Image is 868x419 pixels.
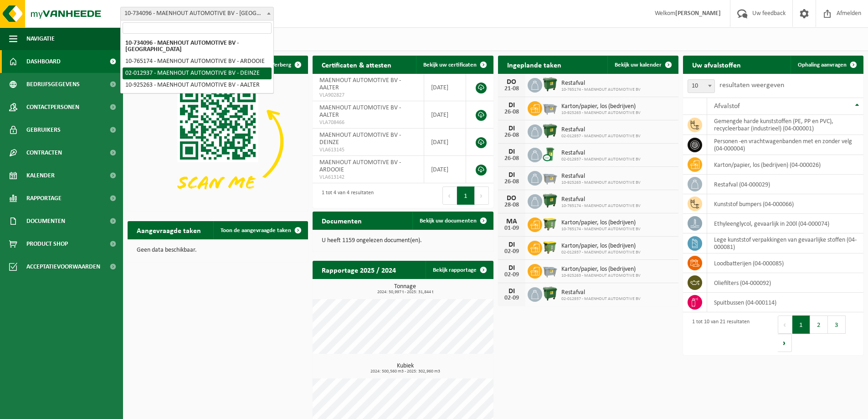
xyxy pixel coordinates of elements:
[123,67,272,79] li: 02-012937 - MAENHOUT AUTOMOTIVE BV - DEINZE
[503,148,521,155] div: DI
[503,202,521,208] div: 28-08
[561,126,641,134] span: Restafval
[688,79,715,93] span: 10
[271,62,291,68] span: Verberg
[313,56,401,73] h2: Certificaten & attesten
[503,248,521,255] div: 02-09
[707,155,863,175] td: karton/papier, los (bedrijven) (04-000026)
[561,173,641,180] span: Restafval
[707,273,863,293] td: oliefilters (04-000092)
[828,316,846,334] button: 3
[675,10,721,17] strong: [PERSON_NAME]
[26,255,100,278] span: Acceptatievoorwaarden
[542,239,558,255] img: WB-1100-HPE-GN-50
[26,27,55,50] span: Navigatie
[792,316,810,334] button: 1
[412,212,493,230] a: Bekijk uw documenten
[26,73,80,96] span: Bedrijfsgegevens
[123,79,272,91] li: 10-925263 - MAENHOUT AUTOMOTIVE BV - AALTER
[561,196,641,203] span: Restafval
[123,56,272,67] li: 10-765174 - MAENHOUT AUTOMOTIVE BV - ARDOOIE
[714,103,740,110] span: Afvalstof
[424,74,466,101] td: [DATE]
[319,174,417,181] span: VLA613142
[319,77,401,91] span: MAENHOUT AUTOMOTIVE BV - AALTER
[503,132,521,139] div: 26-08
[319,146,417,154] span: VLA613145
[561,80,641,87] span: Restafval
[542,77,558,92] img: WB-1100-HPE-GN-01
[120,7,274,21] span: 10-734096 - MAENHOUT AUTOMOTIVE BV - BRUGGE
[319,119,417,126] span: VLA708466
[213,221,307,239] a: Toon de aangevraagde taken
[503,295,521,301] div: 02-09
[561,180,641,186] span: 10-925263 - MAENHOUT AUTOMOTIVE BV
[319,92,417,99] span: VLA902827
[317,186,374,206] div: 1 tot 4 van 4 resultaten
[503,179,521,185] div: 26-08
[542,263,558,278] img: WB-2500-GAL-GY-01
[264,56,307,74] button: Verberg
[707,175,863,194] td: restafval (04-000029)
[688,80,714,93] span: 10
[503,171,521,179] div: DI
[561,243,641,250] span: Karton/papier, los (bedrijven)
[319,132,401,146] span: MAENHOUT AUTOMOTIVE BV - DEINZE
[322,238,484,244] p: U heeft 1159 ongelezen document(en).
[542,123,558,139] img: WB-1100-HPE-GN-01
[26,164,55,187] span: Kalender
[778,334,792,352] button: Next
[683,56,750,73] h2: Uw afvalstoffen
[707,115,863,135] td: gemengde harde kunststoffen (PE, PP en PVC), recycleerbaar (industrieel) (04-000001)
[707,253,863,273] td: loodbatterijen (04-000085)
[317,284,493,295] h3: Tonnage
[561,110,641,116] span: 10-925263 - MAENHOUT AUTOMOTIVE BV
[561,157,641,162] span: 02-012937 - MAENHOUT AUTOMOTIVE BV
[719,82,784,89] label: resultaten weergeven
[423,62,477,68] span: Bekijk uw certificaten
[561,134,641,139] span: 02-012937 - MAENHOUT AUTOMOTIVE BV
[26,233,68,255] span: Product Shop
[503,78,521,86] div: DO
[317,290,493,295] span: 2024: 50,997 t - 2025: 31,844 t
[313,261,405,279] h2: Rapportage 2025 / 2024
[26,141,62,164] span: Contracten
[561,87,641,93] span: 10-765174 - MAENHOUT AUTOMOTIVE BV
[615,62,662,68] span: Bekijk uw kalender
[810,316,828,334] button: 2
[542,100,558,115] img: WB-2500-GAL-GY-01
[137,247,299,253] p: Geen data beschikbaar.
[791,56,863,74] a: Ophaling aanvragen
[26,96,79,119] span: Contactpersonen
[798,62,847,68] span: Ophaling aanvragen
[707,293,863,312] td: spuitbussen (04-000114)
[313,212,371,229] h2: Documenten
[424,129,466,156] td: [DATE]
[542,216,558,232] img: WB-1100-HPE-GN-50
[503,102,521,109] div: DI
[503,155,521,162] div: 26-08
[26,50,61,73] span: Dashboard
[561,250,641,255] span: 02-012937 - MAENHOUT AUTOMOTIVE BV
[26,119,61,141] span: Gebruikers
[128,74,308,209] img: Download de VHEPlus App
[498,56,570,73] h2: Ingeplande taken
[542,286,558,301] img: WB-1100-HPE-GN-01
[561,273,641,279] span: 10-925263 - MAENHOUT AUTOMOTIVE BV
[319,104,401,119] span: MAENHOUT AUTOMOTIVE BV - AALTER
[607,56,678,74] a: Bekijk uw kalender
[26,210,65,233] span: Documenten
[688,315,750,353] div: 1 tot 10 van 21 resultaten
[442,186,457,205] button: Previous
[121,7,273,20] span: 10-734096 - MAENHOUT AUTOMOTIVE BV - BRUGGE
[778,316,792,334] button: Previous
[319,159,401,173] span: MAENHOUT AUTOMOTIVE BV - ARDOOIE
[561,266,641,273] span: Karton/papier, los (bedrijven)
[542,146,558,162] img: WB-0240-CU
[503,125,521,132] div: DI
[503,109,521,115] div: 26-08
[707,214,863,233] td: ethyleenglycol, gevaarlijk in 200l (04-000074)
[561,296,641,302] span: 02-012937 - MAENHOUT AUTOMOTIVE BV
[457,186,475,205] button: 1
[707,194,863,214] td: kunststof bumpers (04-000066)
